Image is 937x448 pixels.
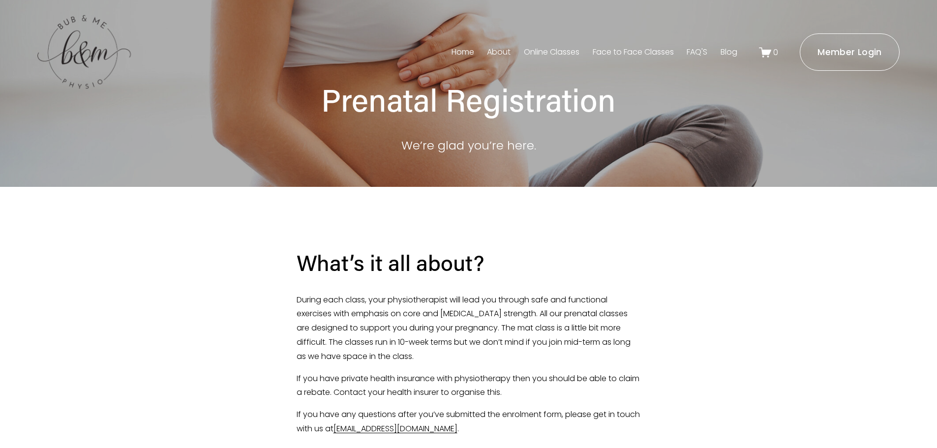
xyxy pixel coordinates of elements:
[524,44,579,60] a: Online Classes
[211,80,727,119] h1: Prenatal Registration
[297,408,641,436] p: If you have any questions after you’ve submitted the enrolment form, please get in touch with us ...
[759,46,779,59] a: 0
[773,47,778,58] span: 0
[452,44,474,60] a: Home
[487,44,511,60] a: About
[333,423,457,434] a: [EMAIL_ADDRESS][DOMAIN_NAME]
[593,44,674,60] a: Face to Face Classes
[37,14,131,90] img: bubandme
[687,44,707,60] a: FAQ'S
[721,44,737,60] a: Blog
[800,33,900,71] a: Member Login
[297,372,641,400] p: If you have private health insurance with physiotherapy then you should be able to claim a rebate...
[211,135,727,156] p: We’re glad you’re here.
[297,293,641,364] p: During each class, your physiotherapist will lead you through safe and functional exercises with ...
[297,248,641,277] h2: What’s it all about?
